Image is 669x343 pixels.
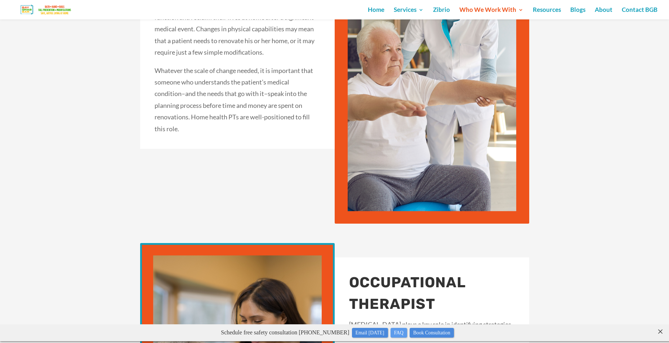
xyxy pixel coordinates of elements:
[622,7,657,19] a: Contact BGB
[410,4,454,13] a: Book Consultation
[570,7,585,19] a: Blogs
[533,7,561,19] a: Resources
[459,7,523,19] a: Who We Work With
[433,7,450,19] a: Zibrio
[17,3,657,14] p: Schedule free safety consultation [PHONE_NUMBER]
[394,7,424,19] a: Services
[349,272,515,319] h2: OCCUPATIONAL THERAPIST
[595,7,612,19] a: About
[391,4,407,13] a: FAQ
[155,65,320,134] p: Whatever the scale of change needed, it is important that someone who understands the patient’s m...
[368,7,384,19] a: Home
[657,2,664,9] close: ×
[12,3,81,16] img: Bay Grab Bar
[352,4,388,13] a: Email [DATE]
